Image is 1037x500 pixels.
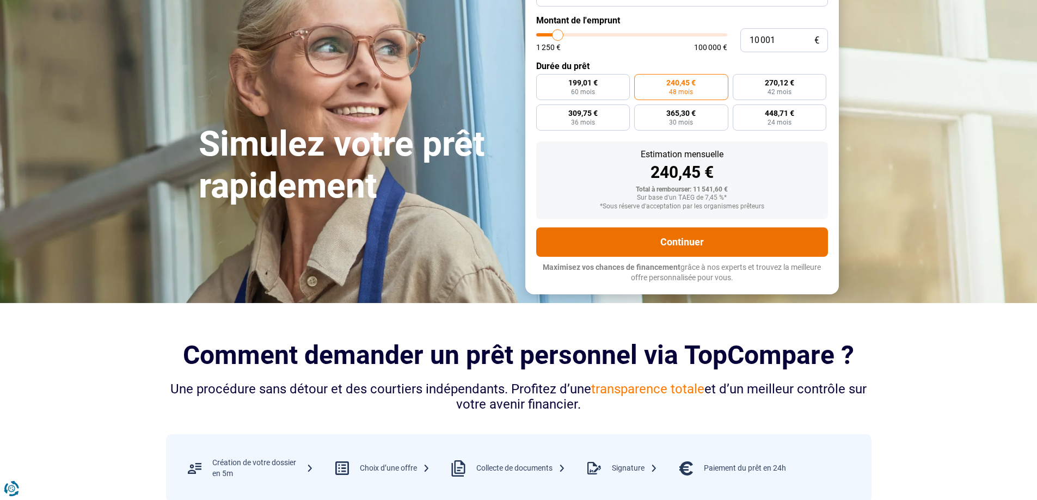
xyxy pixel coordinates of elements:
span: 48 mois [669,89,693,95]
div: Une procédure sans détour et des courtiers indépendants. Profitez d’une et d’un meilleur contrôle... [166,381,872,413]
div: 240,45 € [545,164,819,181]
div: Collecte de documents [476,463,566,474]
span: 309,75 € [568,109,598,117]
span: 60 mois [571,89,595,95]
button: Continuer [536,227,828,257]
label: Durée du prêt [536,61,828,71]
div: Signature [612,463,658,474]
span: 30 mois [669,119,693,126]
label: Montant de l'emprunt [536,15,828,26]
span: 100 000 € [694,44,727,51]
span: Maximisez vos chances de financement [543,263,680,271]
div: Total à rembourser: 11 541,60 € [545,186,819,194]
span: 36 mois [571,119,595,126]
span: 448,71 € [765,109,794,117]
h1: Simulez votre prêt rapidement [199,124,512,207]
div: Choix d’une offre [360,463,430,474]
div: Estimation mensuelle [545,150,819,159]
span: 24 mois [768,119,791,126]
span: 365,30 € [666,109,696,117]
span: 240,45 € [666,79,696,87]
span: transparence totale [591,381,704,397]
div: Création de votre dossier en 5m [212,458,314,479]
div: Paiement du prêt en 24h [704,463,786,474]
span: 199,01 € [568,79,598,87]
div: Sur base d'un TAEG de 7,45 %* [545,194,819,202]
span: € [814,36,819,45]
span: 270,12 € [765,79,794,87]
div: *Sous réserve d'acceptation par les organismes prêteurs [545,203,819,211]
p: grâce à nos experts et trouvez la meilleure offre personnalisée pour vous. [536,262,828,283]
h2: Comment demander un prêt personnel via TopCompare ? [166,340,872,370]
span: 1 250 € [536,44,561,51]
span: 42 mois [768,89,791,95]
